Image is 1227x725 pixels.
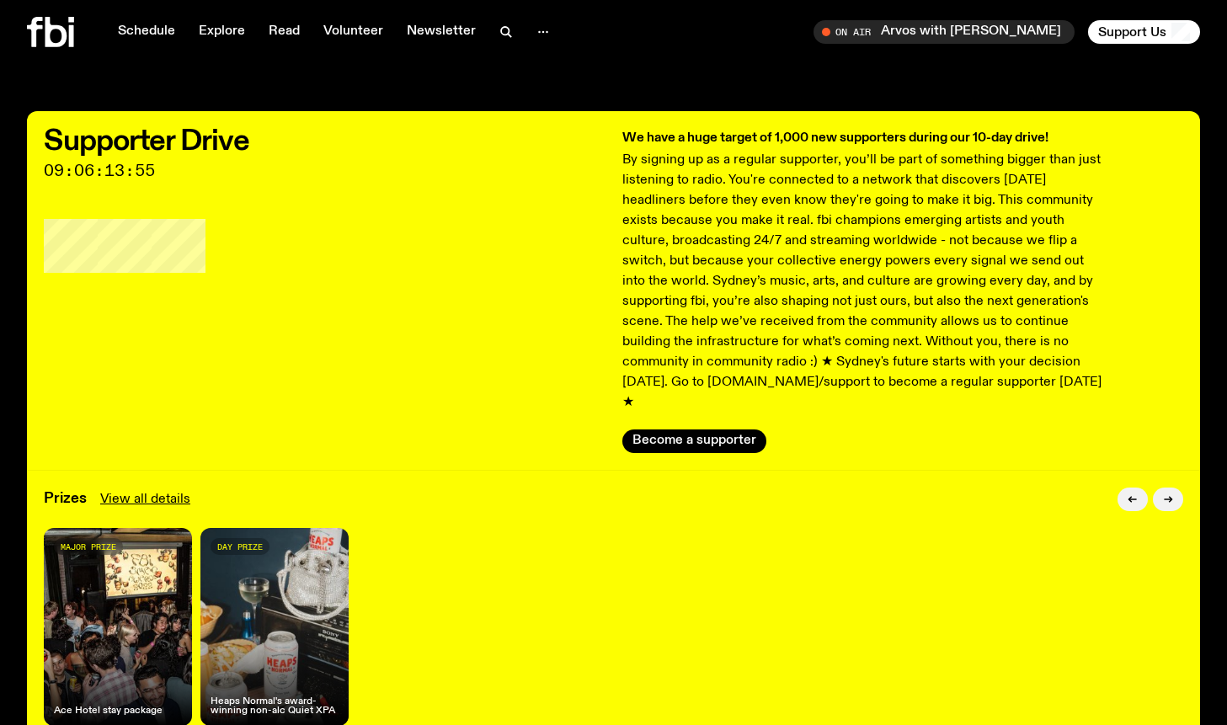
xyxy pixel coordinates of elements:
[189,20,255,44] a: Explore
[1088,20,1200,44] button: Support Us
[313,20,393,44] a: Volunteer
[211,697,339,716] h4: Heaps Normal's award-winning non-alc Quiet XPA
[44,492,87,506] h3: Prizes
[108,20,185,44] a: Schedule
[100,489,190,509] a: View all details
[622,150,1107,413] p: By signing up as a regular supporter, you’ll be part of something bigger than just listening to r...
[61,542,116,552] span: major prize
[44,163,605,179] span: 09:06:13:55
[54,706,163,716] h4: Ace Hotel stay package
[259,20,310,44] a: Read
[397,20,486,44] a: Newsletter
[622,128,1107,148] h3: We have a huge target of 1,000 new supporters during our 10-day drive!
[1098,24,1166,40] span: Support Us
[217,542,263,552] span: day prize
[44,128,605,155] h2: Supporter Drive
[622,429,766,453] button: Become a supporter
[814,20,1075,44] button: On AirArvos with [PERSON_NAME]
